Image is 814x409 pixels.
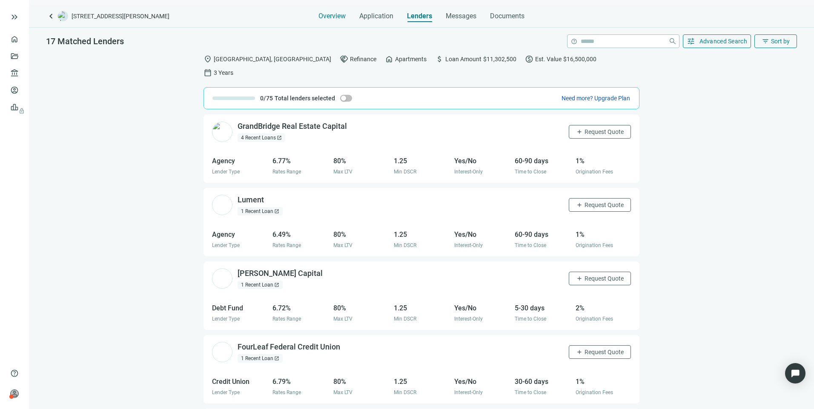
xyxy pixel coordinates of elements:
[515,242,546,248] span: Time to Close
[771,38,790,45] span: Sort by
[407,12,432,20] span: Lenders
[272,156,328,166] div: 6.77%
[272,389,301,395] span: Rates Range
[238,133,285,142] div: 4 Recent Loans
[203,68,212,77] span: calendar_today
[576,128,583,135] span: add
[576,229,631,240] div: 1%
[394,169,416,175] span: Min DSCR
[212,303,267,313] div: Debt Fund
[446,12,476,20] span: Messages
[212,122,232,142] img: 64d79f69-17b3-4dbf-9ef3-8d7a442c7193
[274,209,279,214] span: open_in_new
[274,356,279,361] span: open_in_new
[333,169,353,175] span: Max LTV
[272,242,301,248] span: Rates Range
[212,169,240,175] span: Lender Type
[454,303,510,313] div: Yes/No
[585,128,624,135] span: Request Quote
[394,316,416,322] span: Min DSCR
[762,37,769,45] span: filter_list
[699,38,748,45] span: Advanced Search
[525,55,596,63] div: Est. Value
[238,281,283,289] div: 1 Recent Loan
[687,37,695,45] span: tune
[333,303,389,313] div: 80%
[563,54,596,64] span: $16,500,000
[333,389,353,395] span: Max LTV
[395,54,427,64] span: Apartments
[212,316,240,322] span: Lender Type
[333,156,389,166] div: 80%
[515,303,570,313] div: 5-30 days
[576,275,583,282] span: add
[274,282,279,287] span: open_in_new
[277,135,282,140] span: open_in_new
[238,207,283,216] div: 1 Recent Loan
[46,36,124,46] span: 17 Matched Lenders
[576,316,613,322] span: Origination Fees
[576,156,631,166] div: 1%
[785,363,805,383] div: Open Intercom Messenger
[435,55,516,63] div: Loan Amount
[585,202,624,208] span: Request Quote
[435,55,444,63] span: attach_money
[454,389,483,395] span: Interest-Only
[333,242,353,248] span: Max LTV
[212,242,240,248] span: Lender Type
[238,121,347,132] div: GrandBridge Real Estate Capital
[454,242,483,248] span: Interest-Only
[359,12,393,20] span: Application
[333,316,353,322] span: Max LTV
[350,54,376,64] span: Refinance
[525,55,533,63] span: paid
[515,389,546,395] span: Time to Close
[454,376,510,387] div: Yes/No
[333,229,389,240] div: 80%
[212,376,267,387] div: Credit Union
[569,272,631,285] button: addRequest Quote
[585,349,624,355] span: Request Quote
[394,242,416,248] span: Min DSCR
[72,12,169,20] span: [STREET_ADDRESS][PERSON_NAME]
[754,34,797,48] button: filter_listSort by
[260,94,273,102] span: 0/75
[238,268,323,279] div: [PERSON_NAME] Capital
[576,349,583,355] span: add
[272,303,328,313] div: 6.72%
[515,156,570,166] div: 60-90 days
[272,229,328,240] div: 6.49%
[576,202,583,208] span: add
[515,169,546,175] span: Time to Close
[212,389,240,395] span: Lender Type
[454,229,510,240] div: Yes/No
[238,354,283,363] div: 1 Recent Loan
[585,275,624,282] span: Request Quote
[515,316,546,322] span: Time to Close
[561,94,631,102] button: Need more? Upgrade Plan
[385,55,393,63] span: home
[569,198,631,212] button: addRequest Quote
[576,376,631,387] div: 1%
[394,156,449,166] div: 1.25
[576,303,631,313] div: 2%
[394,229,449,240] div: 1.25
[394,376,449,387] div: 1.25
[9,12,20,22] button: keyboard_double_arrow_right
[490,12,525,20] span: Documents
[238,342,340,352] div: FourLeaf Federal Credit Union
[238,195,264,205] div: Lument
[212,156,267,166] div: Agency
[46,11,56,21] a: keyboard_arrow_left
[569,345,631,359] button: addRequest Quote
[214,68,233,77] span: 3 Years
[272,316,301,322] span: Rates Range
[394,303,449,313] div: 1.25
[576,169,613,175] span: Origination Fees
[10,369,19,378] span: help
[576,242,613,248] span: Origination Fees
[58,11,68,21] img: deal-logo
[569,125,631,139] button: addRequest Quote
[515,229,570,240] div: 60-90 days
